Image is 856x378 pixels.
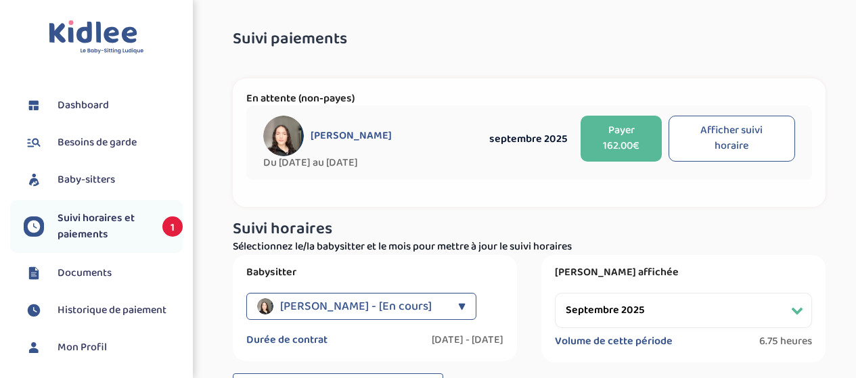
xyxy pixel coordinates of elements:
[555,266,812,279] label: [PERSON_NAME] affichée
[24,337,44,358] img: profil.svg
[24,216,44,237] img: suivihoraire.svg
[24,263,183,283] a: Documents
[263,116,304,156] img: avatar
[669,116,795,162] button: Afficher suivi horaire
[263,156,482,170] span: Du [DATE] au [DATE]
[58,135,137,151] span: Besoins de garde
[24,263,44,283] img: documents.svg
[58,210,149,243] span: Suivi horaires et paiements
[311,129,392,143] span: [PERSON_NAME]
[233,220,826,238] h3: Suivi horaires
[24,95,44,116] img: dashboard.svg
[581,116,661,162] button: Payer 162.00€
[432,333,503,347] label: [DATE] - [DATE]
[759,335,812,348] span: 6.75 heures
[24,170,183,190] a: Baby-sitters
[280,293,432,320] span: [PERSON_NAME] - [En cours]
[58,302,166,318] span: Historique de paiement
[233,30,347,48] span: Suivi paiements
[246,92,812,105] p: En attente (non-payes)
[24,95,183,116] a: Dashboard
[58,265,112,281] span: Documents
[24,133,183,153] a: Besoins de garde
[555,335,673,348] label: Volume de cette période
[58,172,115,188] span: Baby-sitters
[246,266,503,279] label: Babysitter
[24,133,44,153] img: besoin.svg
[458,293,466,320] div: ▼
[246,333,328,347] label: Durée de contrat
[58,97,109,114] span: Dashboard
[257,298,273,314] img: avatar_sarda-lisa_2025_04_09_11_36_40.png
[58,339,107,356] span: Mon Profil
[24,337,183,358] a: Mon Profil
[162,216,183,237] span: 1
[49,20,144,55] img: logo.svg
[233,239,826,255] p: Sélectionnez le/la babysitter et le mois pour mettre à jour le suivi horaires
[24,300,183,321] a: Historique de paiement
[24,210,183,243] a: Suivi horaires et paiements 1
[482,131,575,147] div: septembre 2025
[24,170,44,190] img: babysitters.svg
[24,300,44,321] img: suivihoraire.svg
